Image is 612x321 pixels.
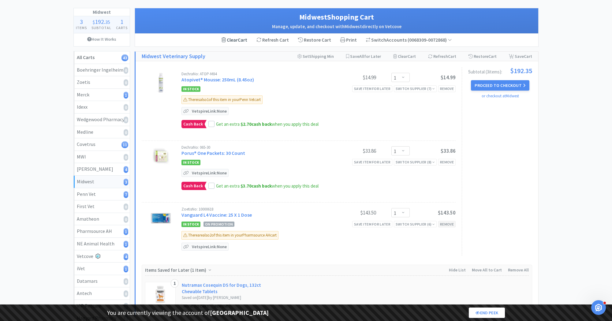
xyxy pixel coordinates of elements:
[74,250,130,263] a: Vetcove4
[352,221,392,227] div: Save item for later
[591,300,606,315] iframe: Intercom live chat
[74,151,130,163] a: MWI0
[74,188,130,201] a: Penn Vet7
[472,267,502,273] span: Move All to Cart
[74,33,130,45] a: How It Works
[74,176,130,188] a: Midwest3
[89,25,114,31] h4: Subtotal
[192,267,205,273] span: 1 Item
[352,85,392,92] div: Save item for later
[190,243,228,250] p: Vetspire Link: None
[124,67,128,74] i: 0
[141,11,532,23] h1: Midwest Shopping Cart
[142,52,205,61] a: Midwest Veterinary Supply
[74,89,130,101] a: Merck1
[150,72,172,93] img: 115d36ec959c44a083bf3351a4755c2c_504074.jpeg
[74,225,130,238] a: Pharmsource AH1
[141,23,532,30] h2: Manage, update, and checkout with Midwest directly on Vetcove
[74,275,130,288] a: Datamars0
[428,52,456,61] div: Refresh
[438,221,456,227] div: Remove
[74,126,130,139] a: Medline0
[77,178,127,186] div: Midwest
[181,212,252,218] a: Vanguard L4 Vaccine: 25 X 1 Dose
[74,200,130,213] a: First Vet0
[210,309,269,316] strong: [GEOGRAPHIC_DATA]
[438,209,456,216] span: $143.50
[438,159,456,165] div: Remove
[150,145,172,167] img: 64b25506bba14f4688c8610ae70ae3fe_422417.jpeg
[77,165,127,173] div: [PERSON_NAME]
[441,147,456,154] span: $33.86
[124,117,128,123] i: 0
[371,37,386,43] span: Switch
[524,54,532,59] span: Cart
[181,160,200,165] span: In Stock
[74,300,130,312] a: VIP Petcare0
[448,54,456,59] span: Cart
[124,303,128,310] i: 0
[293,34,336,47] div: Restore Cart
[241,183,272,189] strong: cash back
[74,8,130,16] h1: Midwest
[124,166,128,173] i: 4
[145,267,208,273] span: Items Saved for Later ( )
[124,216,128,223] i: 0
[182,303,211,309] div: Move to Cart
[350,54,381,59] span: Save for Later
[77,215,127,223] div: Amatheon
[77,277,127,285] div: Datamars
[124,228,128,235] i: 1
[77,116,127,124] div: Wedgewood Pharmacy
[508,267,529,273] span: Remove All
[124,290,128,297] i: 0
[182,282,269,295] a: Nutramax Cosequin DS for Dogs, 132ct Chewable Tablets
[77,78,127,86] div: Zoetis
[359,54,364,59] span: All
[124,129,128,136] i: 0
[80,18,83,25] span: 3
[190,107,228,115] p: Vetspire Link: None
[77,252,127,260] div: Vetcove
[216,183,319,189] span: Get an extra when you apply this deal
[124,154,128,161] i: 0
[241,183,252,189] span: $3.70
[471,80,529,91] button: Proceed to Checkout
[77,265,127,273] div: iVet
[449,267,466,273] span: Hide List
[438,85,456,92] div: Remove
[124,266,128,272] i: 1
[74,138,130,151] a: Covetrus11
[114,25,130,31] h4: Carts
[222,36,247,44] div: Clear
[366,36,452,44] div: Accounts
[151,285,170,304] img: 0f484689c8534b4386cb98a11f93ec8d_118734.jpeg
[181,77,254,83] a: Atopivet® Mousse: 250mL (8.45oz)
[124,104,128,111] i: 0
[121,141,128,148] i: 11
[181,145,330,149] div: Dechra No: 065-30
[107,308,269,318] p: You are currently viewing the account of
[74,51,130,64] a: All Carts43
[441,74,456,81] span: $14.99
[482,93,519,99] a: or checkout at Midwest
[124,203,128,210] i: 0
[509,52,532,61] div: Save
[74,64,130,77] a: Boehringer Ingelheim0
[74,238,130,250] a: NE Animal Health1
[182,295,269,301] div: Saved on [DATE] by [PERSON_NAME]
[182,182,204,190] span: Cash Back
[74,163,130,176] a: [PERSON_NAME]4
[74,76,130,89] a: Zoetis0
[120,18,123,25] span: 1
[241,121,272,127] strong: cash back
[238,37,247,43] span: Cart
[124,253,128,260] i: 4
[77,302,127,310] div: VIP Petcare
[77,227,127,235] div: Pharmsource AH
[124,92,128,99] i: 1
[468,67,532,74] div: Subtotal ( 3 item s ):
[181,231,278,240] div: There are also 2 of this item in your Pharmsource AH cart
[124,179,128,185] i: 3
